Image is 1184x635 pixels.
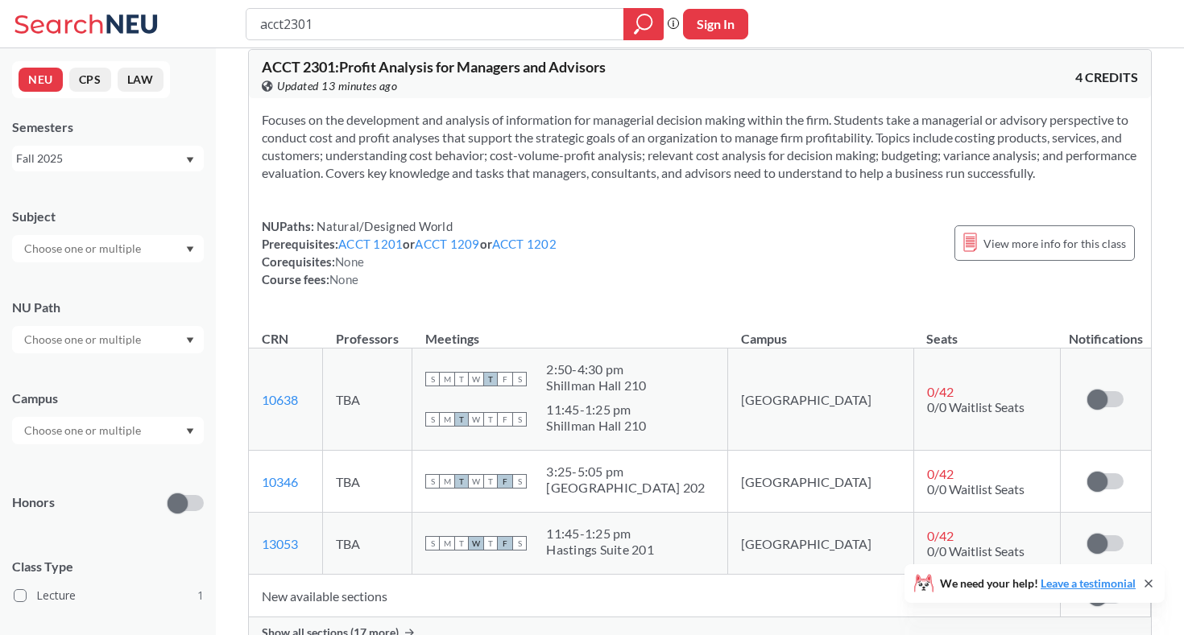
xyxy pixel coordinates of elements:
[498,372,512,386] span: F
[927,466,954,481] span: 0 / 42
[14,585,204,606] label: Lecture
[483,372,498,386] span: T
[546,464,705,480] div: 3:25 - 5:05 pm
[262,474,298,489] a: 10346
[12,326,204,353] div: Dropdown arrow
[262,111,1138,182] section: Focuses on the development and analysis of information for managerial decision making within the ...
[425,474,440,489] span: S
[323,314,412,348] th: Professors
[512,412,527,427] span: S
[440,474,454,489] span: M
[12,208,204,225] div: Subject
[512,372,527,386] span: S
[440,372,454,386] span: M
[469,536,483,550] span: W
[186,428,194,435] svg: Dropdown arrow
[12,417,204,444] div: Dropdown arrow
[1075,68,1138,86] span: 4 CREDITS
[262,58,606,76] span: ACCT 2301 : Profit Analysis for Managers and Advisors
[259,10,612,38] input: Class, professor, course number, "phrase"
[69,68,111,92] button: CPS
[469,412,483,427] span: W
[19,68,63,92] button: NEU
[546,377,646,394] div: Shillman Hall 210
[440,536,454,550] span: M
[546,480,705,496] div: [GEOGRAPHIC_DATA] 202
[512,536,527,550] span: S
[728,348,914,451] td: [GEOGRAPHIC_DATA]
[186,246,194,253] svg: Dropdown arrow
[454,412,469,427] span: T
[940,578,1136,589] span: We need your help!
[728,314,914,348] th: Campus
[546,402,646,418] div: 11:45 - 1:25 pm
[728,513,914,575] td: [GEOGRAPHIC_DATA]
[683,9,748,39] button: Sign In
[415,237,479,251] a: ACCT 1209
[12,235,204,262] div: Dropdown arrow
[323,348,412,451] td: TBA
[469,474,483,489] span: W
[498,474,512,489] span: F
[728,451,914,513] td: [GEOGRAPHIC_DATA]
[425,536,440,550] span: S
[983,233,1126,254] span: View more info for this class
[440,412,454,427] span: M
[12,493,55,512] p: Honors
[634,13,653,35] svg: magnifying glass
[12,146,204,171] div: Fall 2025Dropdown arrow
[338,237,403,251] a: ACCT 1201
[927,528,954,543] span: 0 / 42
[277,77,397,95] span: Updated 13 minutes ago
[492,237,557,251] a: ACCT 1202
[249,575,1061,617] td: New available sections
[498,412,512,427] span: F
[546,418,646,434] div: Shillman Hall 210
[913,314,1060,348] th: Seats
[469,372,483,386] span: W
[546,526,654,542] div: 11:45 - 1:25 pm
[197,587,204,604] span: 1
[483,474,498,489] span: T
[623,8,664,40] div: magnifying glass
[412,314,728,348] th: Meetings
[483,536,498,550] span: T
[118,68,164,92] button: LAW
[927,481,1025,497] span: 0/0 Waitlist Seats
[329,272,358,287] span: None
[186,157,194,163] svg: Dropdown arrow
[262,217,557,288] div: NUPaths: Prerequisites: or or Corequisites: Course fees:
[16,330,151,349] input: Choose one or multiple
[546,542,654,558] div: Hastings Suite 201
[323,451,412,513] td: TBA
[1061,314,1151,348] th: Notifications
[454,474,469,489] span: T
[16,239,151,258] input: Choose one or multiple
[262,392,298,407] a: 10638
[454,536,469,550] span: T
[323,513,412,575] td: TBA
[262,330,288,348] div: CRN
[12,299,204,316] div: NU Path
[927,384,954,399] span: 0 / 42
[425,372,440,386] span: S
[314,219,453,233] span: Natural/Designed World
[186,337,194,344] svg: Dropdown arrow
[1041,576,1136,590] a: Leave a testimonial
[262,536,298,551] a: 13053
[498,536,512,550] span: F
[512,474,527,489] span: S
[16,150,184,167] div: Fall 2025
[483,412,498,427] span: T
[927,399,1025,414] span: 0/0 Waitlist Seats
[546,361,646,377] div: 2:50 - 4:30 pm
[927,543,1025,559] span: 0/0 Waitlist Seats
[454,372,469,386] span: T
[12,558,204,575] span: Class Type
[16,421,151,440] input: Choose one or multiple
[425,412,440,427] span: S
[12,118,204,136] div: Semesters
[12,390,204,407] div: Campus
[335,254,364,269] span: None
